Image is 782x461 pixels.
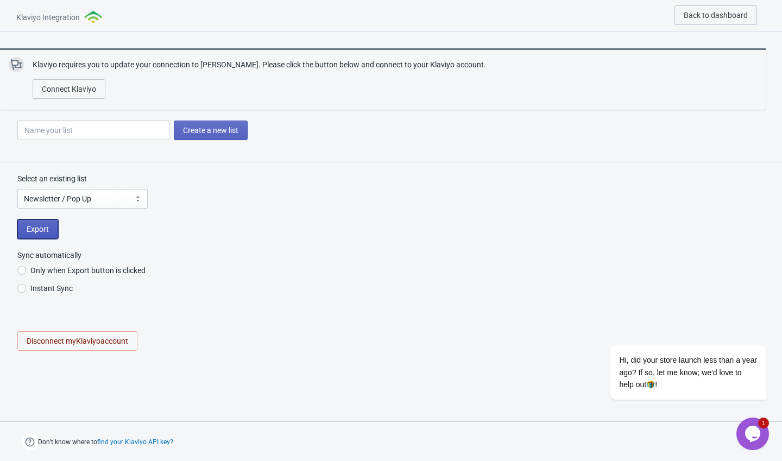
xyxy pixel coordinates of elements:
[30,283,73,294] span: Instant Sync
[183,126,238,135] span: Create a new list
[16,12,80,23] span: Klaviyo Integration
[27,225,49,233] span: Export
[17,219,58,239] button: Export
[174,121,248,140] button: Create a new list
[17,250,81,261] legend: Sync automatically
[33,59,486,71] p: Klaviyo requires you to update your connection to [PERSON_NAME]. Please click the button below an...
[38,435,173,449] span: Don’t know where to
[27,337,128,345] span: Disconnect my Klaviyo account
[576,247,771,412] iframe: chat widget
[17,173,87,184] label: Select an existing list
[33,79,105,99] button: Connect Klaviyo
[674,5,757,25] button: Back to dashboard
[736,418,771,450] iframe: chat widget
[84,11,104,23] img: klaviyo.png
[684,11,748,20] span: Back to dashboard
[30,265,146,276] span: Only when Export button is clicked
[17,121,169,140] input: Name your list
[97,438,173,446] button: find your Klaviyo API key?
[22,434,38,450] img: help.png
[17,331,137,351] button: Disconnect myKlaviyoaccount
[42,85,96,93] span: Connect Klaviyo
